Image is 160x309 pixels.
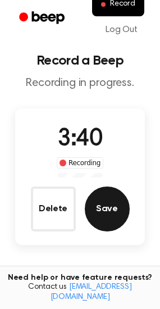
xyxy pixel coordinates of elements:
p: Recording in progress. [9,76,151,90]
span: 3:40 [57,128,102,151]
span: Contact us [7,283,153,302]
a: Log Out [94,16,149,43]
button: Save Audio Record [85,187,130,231]
button: Delete Audio Record [31,187,76,231]
a: Beep [11,7,75,29]
div: Recording [57,157,103,169]
a: [EMAIL_ADDRESS][DOMAIN_NAME] [51,283,132,301]
h1: Record a Beep [9,54,151,67]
